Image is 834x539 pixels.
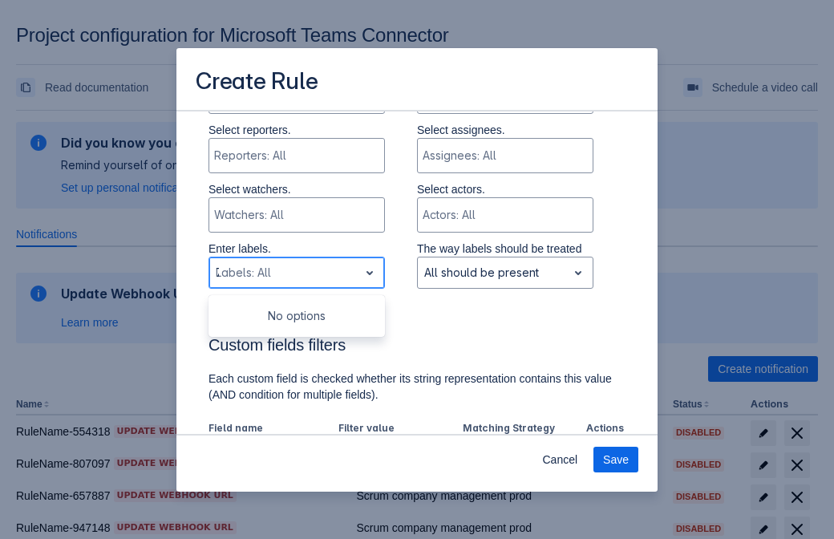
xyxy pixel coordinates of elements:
span: No options [268,309,326,322]
th: Actions [580,419,625,440]
p: Enter labels. [208,241,385,257]
p: Select reporters. [208,122,385,138]
p: Each custom field is checked whether its string representation contains this value (AND condition... [208,371,625,403]
button: Cancel [532,447,587,472]
p: Select actors. [417,181,593,197]
h3: Create Rule [196,67,318,99]
span: open [360,263,379,282]
span: Save [603,447,629,472]
h3: Custom fields filters [208,335,625,361]
p: The way labels should be treated [417,241,593,257]
span: open [569,263,588,282]
span: Cancel [542,447,577,472]
th: Filter value [332,419,456,440]
th: Field name [208,419,332,440]
button: Save [593,447,638,472]
p: Select watchers. [208,181,385,197]
th: Matching Strategy [456,419,581,440]
p: Select assignees. [417,122,593,138]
